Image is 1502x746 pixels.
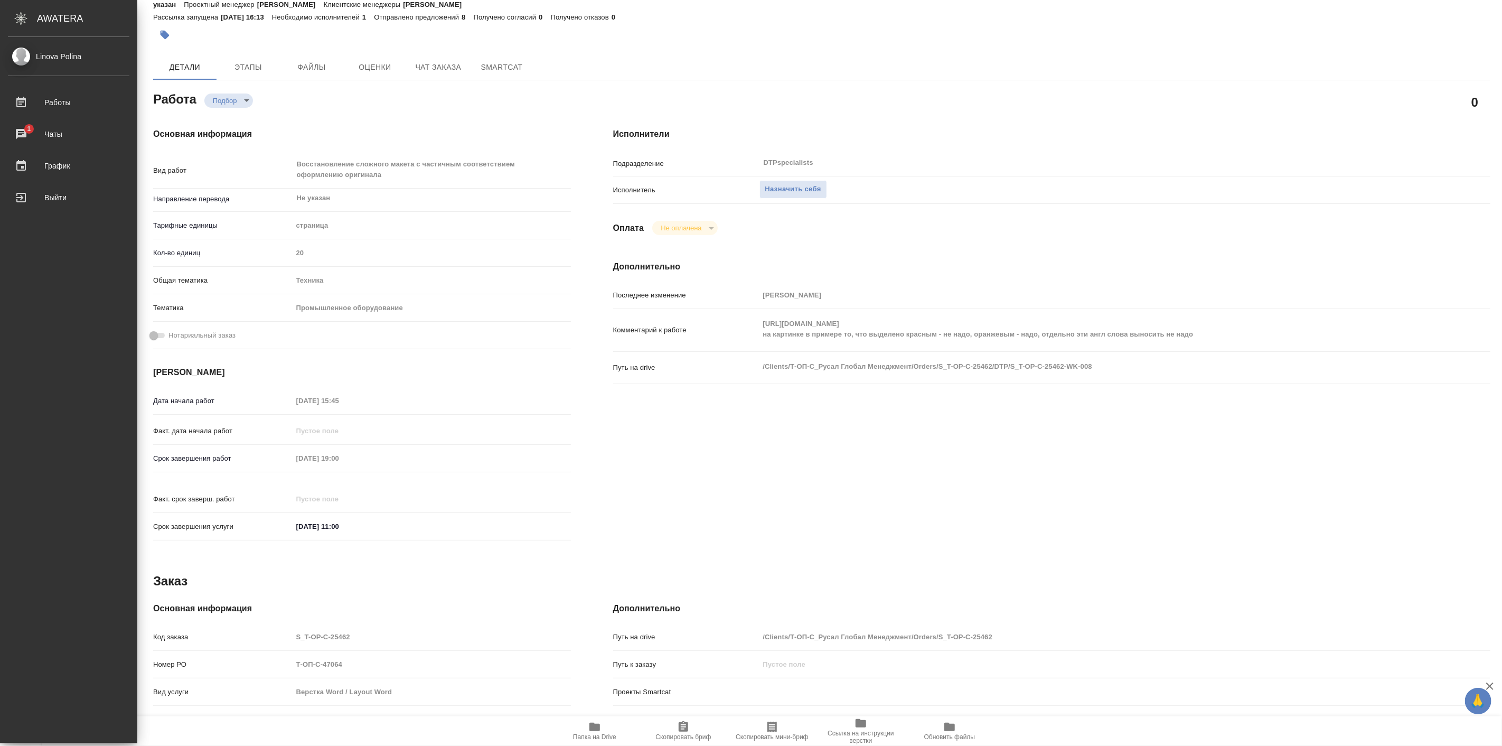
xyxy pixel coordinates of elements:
[759,358,1417,376] textarea: /Clients/Т-ОП-С_Русал Глобал Менеджмент/Orders/S_T-OP-C-25462/DTP/S_T-OP-C-25462-WK-008
[153,128,571,141] h4: Основная информация
[153,396,293,406] p: Дата начала работ
[8,126,129,142] div: Чаты
[3,121,135,147] a: 1Чаты
[153,248,293,258] p: Кол-во единиц
[658,223,705,232] button: Не оплачена
[153,632,293,642] p: Код заказа
[613,158,759,169] p: Подразделение
[374,13,462,21] p: Отправлено предложений
[1469,690,1487,712] span: 🙏
[350,61,400,74] span: Оценки
[293,712,571,727] input: Пустое поле
[413,61,464,74] span: Чат заказа
[823,730,899,744] span: Ссылка на инструкции верстки
[613,632,759,642] p: Путь на drive
[293,519,385,534] input: ✎ Введи что-нибудь
[612,13,623,21] p: 0
[476,61,527,74] span: SmartCat
[1471,93,1478,111] h2: 0
[324,1,403,8] p: Клиентские менеджеры
[728,716,816,746] button: Скопировать мини-бриф
[293,299,571,317] div: Промышленное оборудование
[551,13,612,21] p: Получено отказов
[8,95,129,110] div: Работы
[759,629,1417,645] input: Пустое поле
[362,13,374,21] p: 1
[293,629,571,645] input: Пустое поле
[153,494,293,505] p: Факт. срок заверш. работ
[153,426,293,436] p: Факт. дата начала работ
[613,362,759,373] p: Путь на drive
[613,659,759,670] p: Путь к заказу
[573,733,616,741] span: Папка на Drive
[759,180,827,199] button: Назначить себя
[539,13,550,21] p: 0
[613,185,759,195] p: Исполнитель
[462,13,473,21] p: 8
[272,13,362,21] p: Необходимо исполнителей
[613,222,644,235] h4: Оплата
[153,165,293,176] p: Вид работ
[759,657,1417,672] input: Пустое поле
[759,315,1417,343] textarea: [URL][DOMAIN_NAME] на картинке в примере то, что выделено красным - не надо, оранжевым - надо, от...
[153,303,293,313] p: Тематика
[293,451,385,466] input: Пустое поле
[293,393,385,408] input: Пустое поле
[153,687,293,697] p: Вид услуги
[293,684,571,700] input: Пустое поле
[286,61,337,74] span: Файлы
[159,61,210,74] span: Детали
[550,716,639,746] button: Папка на Drive
[403,1,470,8] p: [PERSON_NAME]
[293,245,571,260] input: Пустое поле
[8,190,129,206] div: Выйти
[1465,688,1491,714] button: 🙏
[293,423,385,439] input: Пустое поле
[153,275,293,286] p: Общая тематика
[765,183,821,195] span: Назначить себя
[153,220,293,231] p: Тарифные единицы
[613,260,1490,273] h4: Дополнительно
[655,733,711,741] span: Скопировать бриф
[204,94,253,108] div: Подбор
[221,13,272,21] p: [DATE] 16:13
[153,573,187,590] h2: Заказ
[37,8,137,29] div: AWATERA
[8,51,129,62] div: Linova Polina
[210,96,240,105] button: Подбор
[905,716,994,746] button: Обновить файлы
[613,602,1490,615] h4: Дополнительно
[153,659,293,670] p: Номер РО
[639,716,728,746] button: Скопировать бриф
[3,184,135,211] a: Выйти
[153,194,293,204] p: Направление перевода
[153,89,196,108] h2: Работа
[153,453,293,464] p: Срок завершения работ
[293,217,571,235] div: страница
[223,61,274,74] span: Этапы
[3,89,135,116] a: Работы
[257,1,324,8] p: [PERSON_NAME]
[8,158,129,174] div: График
[153,366,571,379] h4: [PERSON_NAME]
[924,733,975,741] span: Обновить файлы
[613,290,759,301] p: Последнее изменение
[184,1,257,8] p: Проектный менеджер
[153,602,571,615] h4: Основная информация
[153,23,176,46] button: Добавить тэг
[153,714,293,725] p: Этапы услуги
[153,13,221,21] p: Рассылка запущена
[816,716,905,746] button: Ссылка на инструкции верстки
[3,153,135,179] a: График
[652,221,717,235] div: Подбор
[293,491,385,507] input: Пустое поле
[474,13,539,21] p: Получено согласий
[293,657,571,672] input: Пустое поле
[293,272,571,290] div: Техника
[759,287,1417,303] input: Пустое поле
[168,330,236,341] span: Нотариальный заказ
[153,521,293,532] p: Срок завершения услуги
[736,733,808,741] span: Скопировать мини-бриф
[21,124,37,134] span: 1
[613,325,759,335] p: Комментарий к работе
